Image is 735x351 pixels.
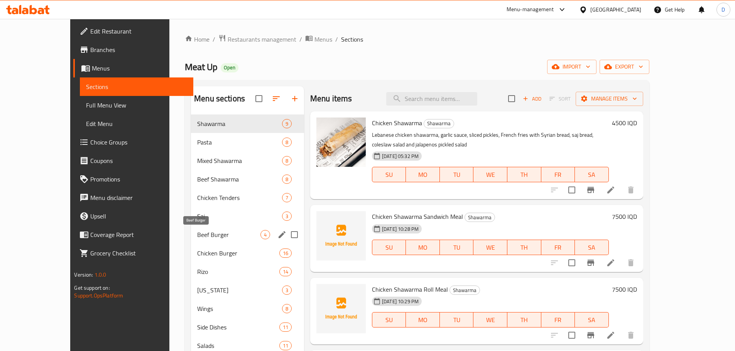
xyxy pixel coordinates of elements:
p: Lebanese chicken shawarma, garlic sauce, sliced pickles, French fries with Syrian bread, saj brea... [372,130,609,149]
a: Edit menu item [606,331,615,340]
button: export [600,60,649,74]
div: Saj3 [191,207,304,225]
span: Sections [86,82,187,91]
button: FR [541,167,575,182]
div: Menu-management [507,5,554,14]
button: TH [507,167,541,182]
div: Rizo14 [191,262,304,281]
a: Grocery Checklist [73,244,193,262]
span: export [606,62,643,72]
span: Branches [90,45,187,54]
span: Shawarma [197,119,282,128]
div: Chicken Tenders7 [191,188,304,207]
span: Full Menu View [86,101,187,110]
span: Select section [504,91,520,107]
div: items [282,138,292,147]
button: WE [473,240,507,255]
span: Choice Groups [90,138,187,147]
nav: breadcrumb [185,34,649,44]
span: Grocery Checklist [90,249,187,258]
span: Shawarma [450,286,480,295]
a: Edit menu item [606,185,615,195]
span: Mixed Shawarma [197,156,282,165]
a: Restaurants management [218,34,296,44]
div: Shawarma [465,213,495,222]
div: items [282,175,292,184]
span: Beef Burger [197,230,260,239]
a: Edit menu item [606,258,615,267]
div: Shawarma [424,119,454,128]
div: Beef Shawarma [197,175,282,184]
span: Chicken Shawarma Roll Meal [372,284,448,295]
span: Get support on: [74,283,110,293]
a: Menu disclaimer [73,188,193,207]
span: Edit Menu [86,119,187,128]
span: WE [476,242,504,253]
span: Select to update [564,182,580,198]
button: delete [622,326,640,344]
span: Chicken Tenders [197,193,282,202]
span: Sort sections [267,89,286,108]
div: items [279,267,292,276]
div: Chicken Burger [197,249,279,258]
a: Edit Restaurant [73,22,193,40]
button: Branch-specific-item [581,181,600,199]
button: SA [575,312,609,327]
span: 7 [282,194,291,202]
button: WE [473,312,507,327]
button: Add section [286,89,304,108]
span: Edit Restaurant [90,27,187,36]
span: MO [409,242,437,253]
a: Choice Groups [73,133,193,151]
button: FR [541,240,575,255]
div: Shawarma9 [191,114,304,133]
div: Side Dishes11 [191,318,304,336]
button: WE [473,167,507,182]
a: Promotions [73,170,193,188]
span: Wings [197,304,282,313]
button: TU [440,312,474,327]
span: TH [510,242,538,253]
div: Rizo [197,267,279,276]
span: Sections [341,35,363,44]
span: 11 [280,342,291,349]
span: MO [409,314,437,326]
div: Salads [197,341,279,350]
div: items [282,119,292,128]
span: TU [443,242,471,253]
button: SA [575,240,609,255]
h2: Menu items [310,93,352,104]
button: TU [440,240,474,255]
span: SU [375,242,403,253]
button: TH [507,240,541,255]
button: Branch-specific-item [581,326,600,344]
span: MO [409,169,437,180]
span: Side Dishes [197,322,279,332]
button: delete [622,254,640,272]
span: Select section first [544,93,576,105]
a: Support.OpsPlatform [74,291,123,301]
button: SU [372,240,406,255]
a: Menus [305,34,332,44]
span: 11 [280,324,291,331]
span: Menus [314,35,332,44]
span: FR [544,314,572,326]
a: Edit Menu [80,114,193,133]
span: Saj [197,212,282,221]
span: Select to update [564,255,580,271]
span: 4 [261,231,270,238]
span: 8 [282,305,291,312]
div: Pasta [197,138,282,147]
li: / [335,35,338,44]
div: items [279,341,292,350]
span: [DATE] 05:32 PM [379,153,422,160]
a: Coverage Report [73,225,193,244]
span: 8 [282,176,291,183]
button: MO [406,240,440,255]
span: WE [476,169,504,180]
span: TH [510,314,538,326]
div: Beef Shawarma8 [191,170,304,188]
div: items [279,322,292,332]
